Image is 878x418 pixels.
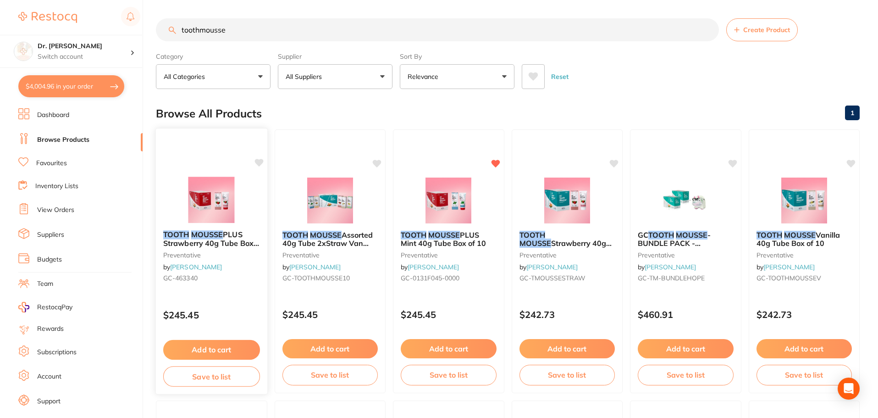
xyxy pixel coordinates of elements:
[638,309,734,320] p: $460.91
[638,365,734,385] button: Save to list
[282,365,378,385] button: Save to list
[163,310,260,320] p: $245.45
[156,18,719,41] input: Search Products
[191,230,223,239] em: MOUSSE
[163,366,260,387] button: Save to list
[18,12,77,23] img: Restocq Logo
[14,42,33,61] img: Dr. Kim Carr
[37,255,62,264] a: Budgets
[163,274,198,282] span: GC-463340
[282,230,373,256] span: Assorted 40g Tube 2xStraw Van Mint Melon Tfrutti
[401,274,459,282] span: GC-0131F045-0000
[519,339,615,358] button: Add to cart
[37,135,89,145] a: Browse Products
[757,339,852,358] button: Add to cart
[419,178,478,223] img: TOOTH MOUSSE PLUS Mint 40g Tube Box of 10
[638,339,734,358] button: Add to cart
[645,263,696,271] a: [PERSON_NAME]
[519,230,545,240] em: TOOTH
[757,263,815,271] span: by
[282,309,378,320] p: $245.45
[401,365,497,385] button: Save to list
[37,324,64,334] a: Rewards
[638,263,696,271] span: by
[519,239,551,248] em: MOUSSE
[838,378,860,400] div: Open Intercom Messenger
[401,230,486,248] span: PLUS Mint 40g Tube Box of 10
[38,52,130,61] p: Switch account
[164,72,209,81] p: All Categories
[163,230,260,247] b: TOOTH MOUSSE PLUS Strawberry 40g Tube Box of 10
[38,42,130,51] h4: Dr. Kim Carr
[37,206,74,215] a: View Orders
[163,340,260,360] button: Add to cart
[648,230,674,240] em: TOOTH
[278,64,392,89] button: All Suppliers
[519,274,585,282] span: GC-TMOUSSESTRAW
[656,178,715,223] img: GC TOOTH MOUSSE - BUNDLE PACK - Strawberry, Vanilla, Mint, Melon, Tutti-Frutti - 40g, 2x 10-Packs...
[743,26,790,33] span: Create Product
[526,263,578,271] a: [PERSON_NAME]
[282,339,378,358] button: Add to cart
[400,64,514,89] button: Relevance
[845,104,860,122] a: 1
[638,274,705,282] span: GC-TM-BUNDLEHOPE
[37,397,61,406] a: Support
[638,231,734,248] b: GC TOOTH MOUSSE - BUNDLE PACK - Strawberry, Vanilla, Mint, Melon, Tutti-Frutti - 40g, 2x 10-Packs...
[170,263,222,271] a: [PERSON_NAME]
[163,230,259,256] span: PLUS Strawberry 40g Tube Box of 10
[286,72,326,81] p: All Suppliers
[282,274,350,282] span: GC-TOOTHMOUSSE10
[401,231,497,248] b: TOOTH MOUSSE PLUS Mint 40g Tube Box of 10
[163,251,260,258] small: preventative
[18,7,77,28] a: Restocq Logo
[519,251,615,259] small: preventative
[757,230,782,240] em: TOOTH
[35,182,78,191] a: Inventory Lists
[401,309,497,320] p: $245.45
[408,263,459,271] a: [PERSON_NAME]
[282,251,378,259] small: preventative
[757,251,852,259] small: preventative
[282,230,308,240] em: TOOTH
[784,230,816,240] em: MOUSSE
[289,263,341,271] a: [PERSON_NAME]
[757,365,852,385] button: Save to list
[638,251,734,259] small: preventative
[156,107,262,120] h2: Browse All Products
[676,230,707,240] em: MOUSSE
[37,279,53,289] a: Team
[519,309,615,320] p: $242.73
[763,263,815,271] a: [PERSON_NAME]
[401,263,459,271] span: by
[774,178,834,223] img: TOOTH MOUSSE Vanilla 40g Tube Box of 10
[519,239,612,256] span: Strawberry 40g Tube Box of 10
[18,302,72,312] a: RestocqPay
[548,64,571,89] button: Reset
[726,18,798,41] button: Create Product
[638,230,648,240] span: GC
[519,263,578,271] span: by
[156,52,271,61] label: Category
[37,348,77,357] a: Subscriptions
[757,309,852,320] p: $242.73
[37,372,61,381] a: Account
[37,303,72,312] span: RestocqPay
[757,231,852,248] b: TOOTH MOUSSE Vanilla 40g Tube Box of 10
[519,365,615,385] button: Save to list
[408,72,442,81] p: Relevance
[401,339,497,358] button: Add to cart
[163,230,189,239] em: TOOTH
[400,52,514,61] label: Sort By
[401,230,426,240] em: TOOTH
[156,64,271,89] button: All Categories
[519,231,615,248] b: TOOTH MOUSSE Strawberry 40g Tube Box of 10
[278,52,392,61] label: Supplier
[182,177,242,223] img: TOOTH MOUSSE PLUS Strawberry 40g Tube Box of 10
[401,251,497,259] small: preventative
[757,230,840,248] span: Vanilla 40g Tube Box of 10
[282,263,341,271] span: by
[37,230,64,240] a: Suppliers
[428,230,460,240] em: MOUSSE
[18,75,124,97] button: $4,004.96 in your order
